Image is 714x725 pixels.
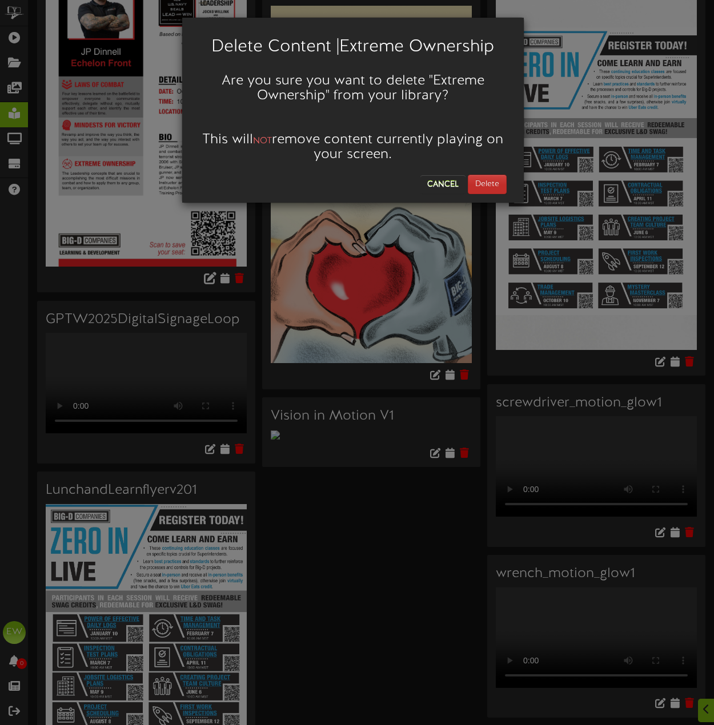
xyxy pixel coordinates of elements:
[199,132,507,163] h3: This will remove content currently playing on your screen.
[253,136,272,146] span: NOT
[199,74,507,104] h3: Are you sure you want to delete " Extreme Ownership " from your library?
[420,175,466,194] button: Cancel
[199,38,507,57] h2: Delete Content | Extreme Ownership
[468,175,507,194] button: Delete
